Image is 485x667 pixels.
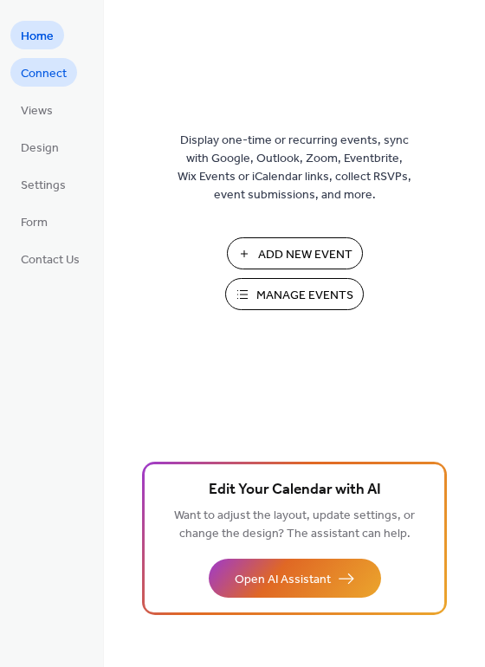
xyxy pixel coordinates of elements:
span: Contact Us [21,251,80,269]
span: Settings [21,177,66,195]
span: Manage Events [256,287,353,305]
span: Open AI Assistant [235,571,331,589]
a: Contact Us [10,244,90,273]
a: Design [10,133,69,161]
a: Views [10,95,63,124]
a: Connect [10,58,77,87]
span: Edit Your Calendar with AI [209,478,381,502]
span: Add New Event [258,246,352,264]
span: Design [21,139,59,158]
span: Connect [21,65,67,83]
a: Home [10,21,64,49]
a: Form [10,207,58,236]
span: Home [21,28,54,46]
span: Want to adjust the layout, update settings, or change the design? The assistant can help. [174,504,415,546]
button: Manage Events [225,278,364,310]
a: Settings [10,170,76,198]
span: Views [21,102,53,120]
button: Add New Event [227,237,363,269]
button: Open AI Assistant [209,559,381,598]
span: Form [21,214,48,232]
span: Display one-time or recurring events, sync with Google, Outlook, Zoom, Eventbrite, Wix Events or ... [178,132,411,204]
